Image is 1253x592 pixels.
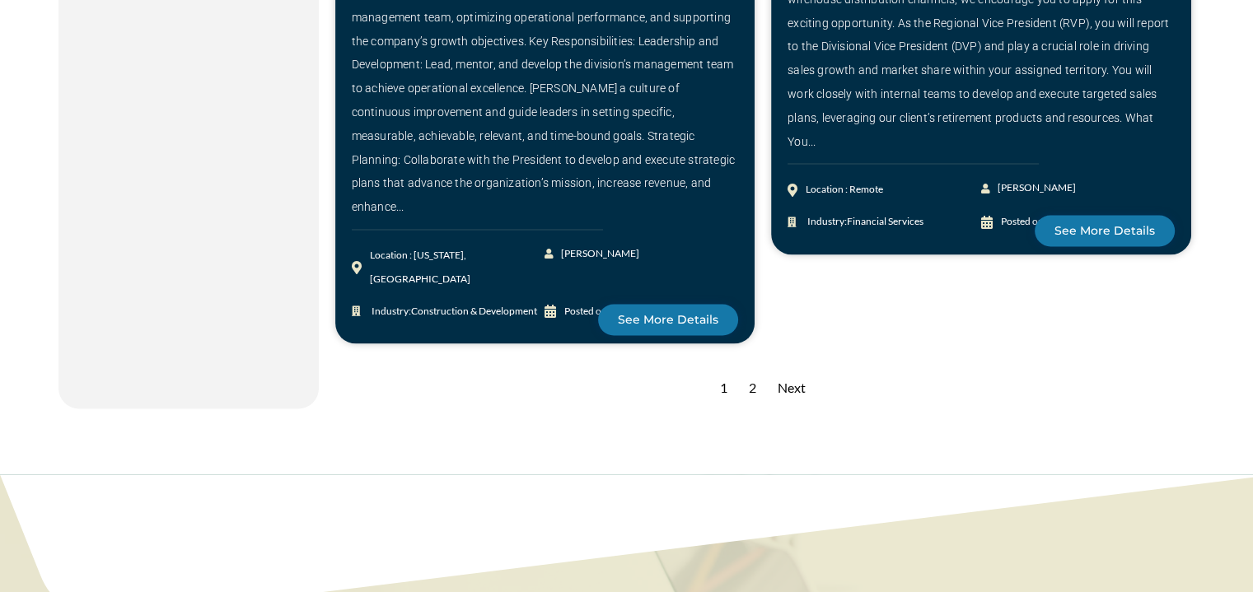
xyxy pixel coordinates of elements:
span: See More Details [618,314,718,325]
a: See More Details [598,304,738,335]
div: Location : [US_STATE], [GEOGRAPHIC_DATA] [370,244,545,291]
span: See More Details [1054,225,1155,236]
a: [PERSON_NAME] [981,176,1078,200]
div: 1 [712,368,736,408]
a: [PERSON_NAME] [545,242,641,266]
a: See More Details [1035,215,1175,246]
div: Location : Remote [806,178,883,202]
div: Next [769,368,814,408]
span: [PERSON_NAME] [557,242,639,266]
div: 2 [741,368,764,408]
span: [PERSON_NAME] [994,176,1076,200]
